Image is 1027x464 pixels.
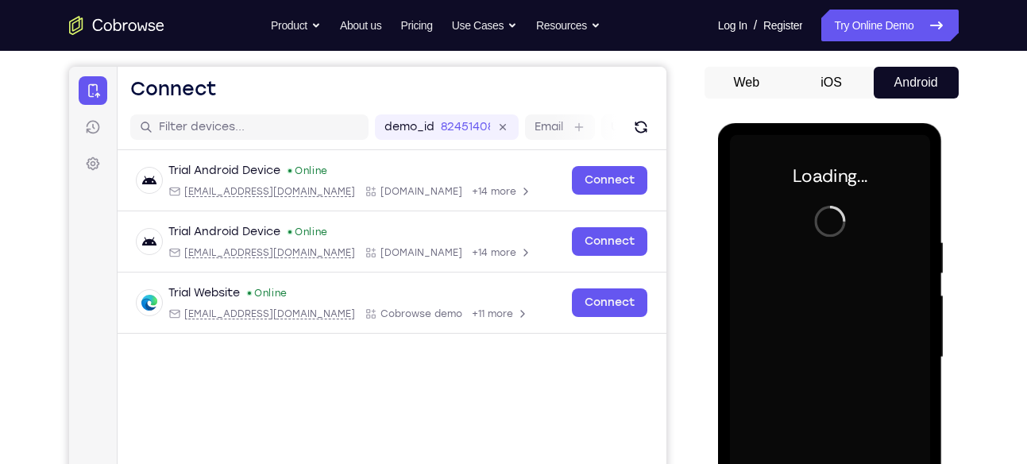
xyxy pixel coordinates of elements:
span: +14 more [403,118,447,131]
a: About us [340,10,381,41]
span: android@example.com [115,118,286,131]
span: +14 more [403,180,447,192]
span: Cobrowse.io [311,180,393,192]
span: Cobrowse demo [311,241,393,253]
div: App [295,180,393,192]
span: +11 more [403,241,444,253]
a: Try Online Demo [821,10,958,41]
div: Trial Android Device [99,96,211,112]
div: Trial Website [99,218,171,234]
div: App [295,118,393,131]
button: Resources [536,10,600,41]
a: Connect [503,222,578,250]
div: Online [218,98,259,110]
div: Email [99,180,286,192]
div: Open device details [48,145,597,206]
span: / [754,16,757,35]
div: New devices found. [219,102,222,106]
button: Use Cases [452,10,517,41]
div: New devices found. [179,225,182,228]
span: Cobrowse.io [311,118,393,131]
button: Web [705,67,790,99]
div: Online [218,159,259,172]
div: App [295,241,393,253]
a: Connect [503,99,578,128]
div: Online [177,220,218,233]
a: Connect [503,160,578,189]
a: Pricing [400,10,432,41]
span: web@example.com [115,241,286,253]
div: Email [99,118,286,131]
button: Product [271,10,321,41]
div: Trial Android Device [99,157,211,173]
a: Go to the home page [69,16,164,35]
div: Open device details [48,206,597,267]
a: Log In [718,10,747,41]
div: New devices found. [219,164,222,167]
span: android@example.com [115,180,286,192]
a: Register [763,10,802,41]
button: Android [874,67,959,99]
div: Email [99,241,286,253]
button: iOS [789,67,874,99]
